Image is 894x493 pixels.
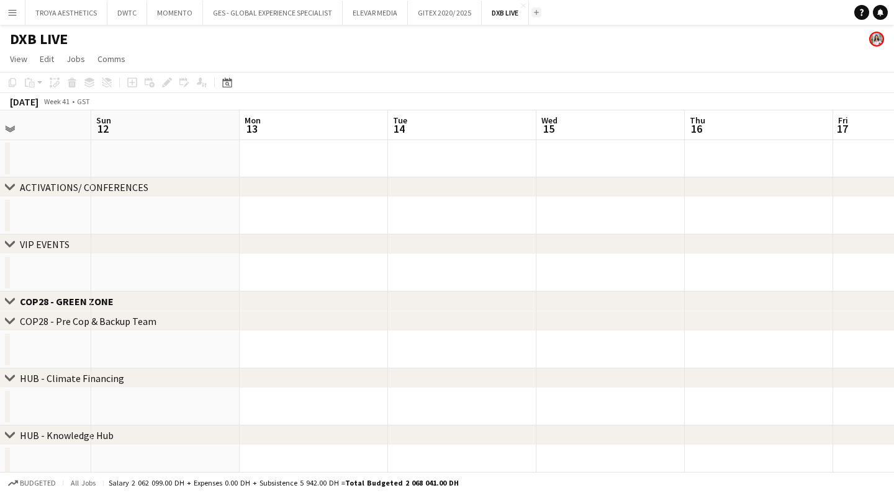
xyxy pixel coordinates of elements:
[10,30,68,48] h1: DXB LIVE
[408,1,482,25] button: GITEX 2020/ 2025
[5,51,32,67] a: View
[20,372,124,384] div: HUB - Climate Financing
[107,1,147,25] button: DWTC
[540,122,558,136] span: 15
[97,53,125,64] span: Comms
[93,51,130,67] a: Comms
[10,53,27,64] span: View
[94,122,111,136] span: 12
[690,115,705,126] span: Thu
[869,32,884,47] app-user-avatar: Maristela Scott
[61,51,90,67] a: Jobs
[393,115,407,126] span: Tue
[147,1,203,25] button: MOMENTO
[68,478,98,487] span: All jobs
[20,315,156,327] div: COP28 - Pre Cop & Backup Team
[35,51,59,67] a: Edit
[243,122,261,136] span: 13
[77,97,90,106] div: GST
[20,295,124,308] div: COP28 - GREEN ZONE
[6,476,58,490] button: Budgeted
[343,1,408,25] button: ELEVAR MEDIA
[838,115,848,126] span: Fri
[20,238,70,251] div: VIP EVENTS
[20,479,56,487] span: Budgeted
[391,122,407,136] span: 14
[203,1,343,25] button: GES - GLOBAL EXPERIENCE SPECIALIST
[41,97,72,106] span: Week 41
[541,115,558,126] span: Wed
[10,95,38,108] div: [DATE]
[245,115,261,126] span: Mon
[20,429,114,442] div: HUB - Knowledge Hub
[20,181,148,193] div: ACTIVATIONS/ CONFERENCES
[40,53,54,64] span: Edit
[482,1,529,25] button: DXB LIVE
[688,122,705,136] span: 16
[109,478,459,487] div: Salary 2 062 099.00 DH + Expenses 0.00 DH + Subsistence 5 942.00 DH =
[96,115,111,126] span: Sun
[66,53,85,64] span: Jobs
[25,1,107,25] button: TROYA AESTHETICS
[836,122,848,136] span: 17
[345,478,459,487] span: Total Budgeted 2 068 041.00 DH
